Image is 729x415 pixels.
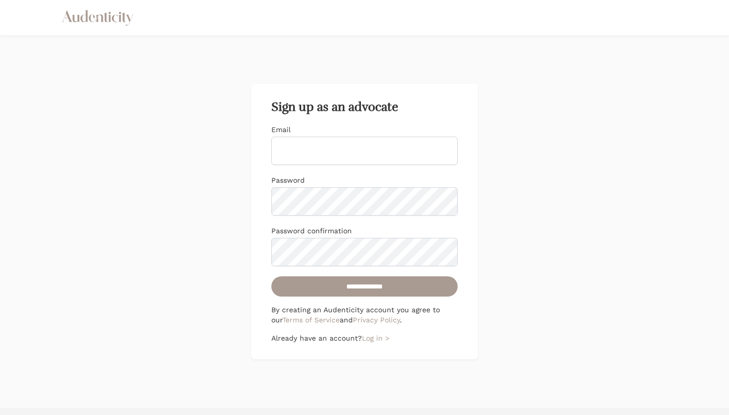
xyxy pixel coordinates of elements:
label: Password [271,176,305,184]
label: Password confirmation [271,227,352,235]
a: Terms of Service [282,316,340,324]
a: Privacy Policy [353,316,400,324]
p: Already have an account? [271,333,458,343]
a: Log in > [362,334,389,342]
label: Email [271,126,291,134]
p: By creating an Audenticity account you agree to our and . [271,305,458,325]
h2: Sign up as an advocate [271,100,458,114]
